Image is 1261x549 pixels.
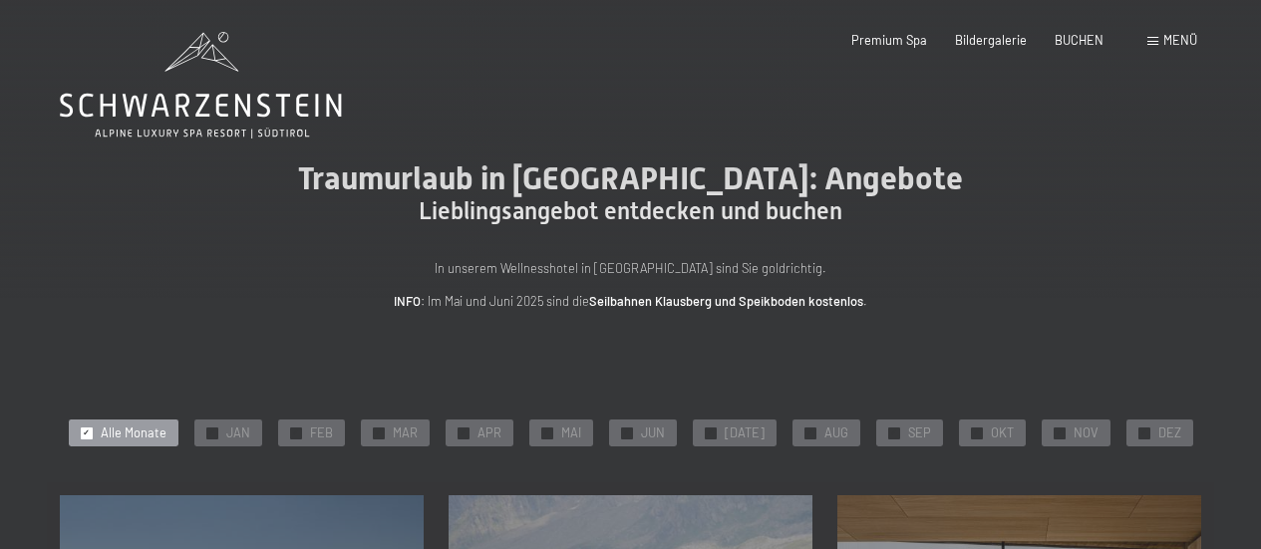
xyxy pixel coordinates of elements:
span: ✓ [375,427,382,438]
span: Lieblingsangebot entdecken und buchen [419,197,842,225]
span: FEB [310,424,333,442]
span: ✓ [890,427,897,438]
span: ✓ [806,427,813,438]
span: DEZ [1158,424,1181,442]
a: BUCHEN [1055,32,1103,48]
strong: INFO [394,293,421,309]
span: ✓ [623,427,630,438]
span: JAN [226,424,250,442]
span: MAR [393,424,418,442]
span: Alle Monate [101,424,166,442]
p: In unserem Wellnesshotel in [GEOGRAPHIC_DATA] sind Sie goldrichtig. [232,258,1030,278]
span: ✓ [460,427,467,438]
span: NOV [1074,424,1099,442]
span: Traumurlaub in [GEOGRAPHIC_DATA]: Angebote [298,159,963,197]
span: ✓ [208,427,215,438]
span: ✓ [1056,427,1063,438]
span: MAI [561,424,581,442]
p: : Im Mai und Juni 2025 sind die . [232,291,1030,311]
span: ✓ [83,427,90,438]
span: ✓ [707,427,714,438]
span: ✓ [543,427,550,438]
span: SEP [908,424,931,442]
span: ✓ [1140,427,1147,438]
strong: Seilbahnen Klausberg und Speikboden kostenlos [589,293,863,309]
a: Bildergalerie [955,32,1027,48]
span: JUN [641,424,665,442]
span: ✓ [292,427,299,438]
span: APR [477,424,501,442]
span: ✓ [973,427,980,438]
a: Premium Spa [851,32,927,48]
span: AUG [824,424,848,442]
span: OKT [991,424,1014,442]
span: Menü [1163,32,1197,48]
span: [DATE] [725,424,765,442]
